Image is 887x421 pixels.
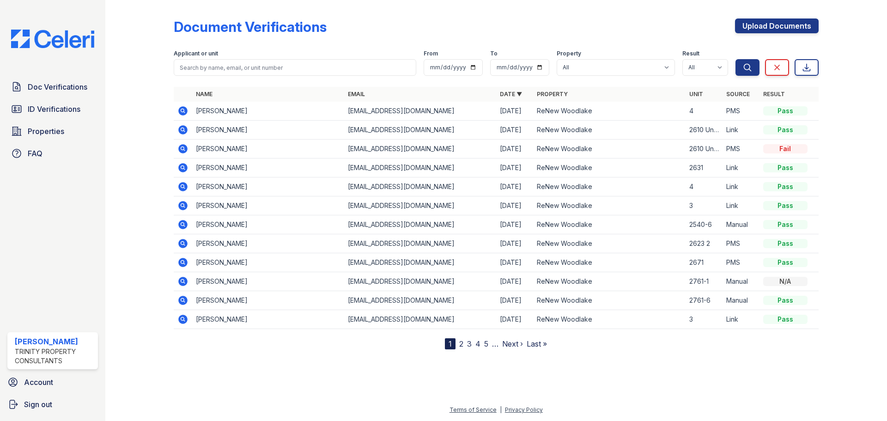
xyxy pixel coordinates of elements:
[533,215,685,234] td: ReNew Woodlake
[686,291,723,310] td: 2761-6
[28,148,43,159] span: FAQ
[686,310,723,329] td: 3
[344,272,496,291] td: [EMAIL_ADDRESS][DOMAIN_NAME]
[533,121,685,140] td: ReNew Woodlake
[344,140,496,159] td: [EMAIL_ADDRESS][DOMAIN_NAME]
[15,347,94,366] div: Trinity Property Consultants
[174,18,327,35] div: Document Verifications
[344,121,496,140] td: [EMAIL_ADDRESS][DOMAIN_NAME]
[723,140,759,159] td: PMS
[424,50,438,57] label: From
[533,272,685,291] td: ReNew Woodlake
[28,104,80,115] span: ID Verifications
[344,234,496,253] td: [EMAIL_ADDRESS][DOMAIN_NAME]
[496,291,533,310] td: [DATE]
[192,253,344,272] td: [PERSON_NAME]
[7,78,98,96] a: Doc Verifications
[763,258,808,267] div: Pass
[496,140,533,159] td: [DATE]
[344,196,496,215] td: [EMAIL_ADDRESS][DOMAIN_NAME]
[7,100,98,118] a: ID Verifications
[763,182,808,191] div: Pass
[527,339,547,348] a: Last »
[496,177,533,196] td: [DATE]
[763,277,808,286] div: N/A
[192,234,344,253] td: [PERSON_NAME]
[344,102,496,121] td: [EMAIL_ADDRESS][DOMAIN_NAME]
[735,18,819,33] a: Upload Documents
[500,91,522,98] a: Date ▼
[689,91,703,98] a: Unit
[7,144,98,163] a: FAQ
[763,106,808,116] div: Pass
[4,373,102,391] a: Account
[723,234,759,253] td: PMS
[686,177,723,196] td: 4
[533,140,685,159] td: ReNew Woodlake
[344,291,496,310] td: [EMAIL_ADDRESS][DOMAIN_NAME]
[763,144,808,153] div: Fail
[174,50,218,57] label: Applicant or unit
[196,91,213,98] a: Name
[686,234,723,253] td: 2623 2
[4,395,102,414] a: Sign out
[763,315,808,324] div: Pass
[496,272,533,291] td: [DATE]
[492,338,498,349] span: …
[763,296,808,305] div: Pass
[723,121,759,140] td: Link
[502,339,523,348] a: Next ›
[723,215,759,234] td: Manual
[490,50,498,57] label: To
[686,140,723,159] td: 2610 Unit 5
[348,91,365,98] a: Email
[763,91,785,98] a: Result
[192,291,344,310] td: [PERSON_NAME]
[763,125,808,134] div: Pass
[723,159,759,177] td: Link
[726,91,750,98] a: Source
[686,215,723,234] td: 2540-6
[763,239,808,248] div: Pass
[28,81,87,92] span: Doc Verifications
[450,406,497,413] a: Terms of Service
[445,338,456,349] div: 1
[533,253,685,272] td: ReNew Woodlake
[686,121,723,140] td: 2610 Unit 5
[24,377,53,388] span: Account
[496,102,533,121] td: [DATE]
[344,159,496,177] td: [EMAIL_ADDRESS][DOMAIN_NAME]
[533,102,685,121] td: ReNew Woodlake
[686,196,723,215] td: 3
[500,406,502,413] div: |
[192,102,344,121] td: [PERSON_NAME]
[533,159,685,177] td: ReNew Woodlake
[344,253,496,272] td: [EMAIL_ADDRESS][DOMAIN_NAME]
[496,159,533,177] td: [DATE]
[686,253,723,272] td: 2671
[459,339,463,348] a: 2
[192,215,344,234] td: [PERSON_NAME]
[24,399,52,410] span: Sign out
[344,215,496,234] td: [EMAIL_ADDRESS][DOMAIN_NAME]
[505,406,543,413] a: Privacy Policy
[496,253,533,272] td: [DATE]
[537,91,568,98] a: Property
[723,102,759,121] td: PMS
[484,339,488,348] a: 5
[533,234,685,253] td: ReNew Woodlake
[723,310,759,329] td: Link
[344,177,496,196] td: [EMAIL_ADDRESS][DOMAIN_NAME]
[192,196,344,215] td: [PERSON_NAME]
[475,339,480,348] a: 4
[192,310,344,329] td: [PERSON_NAME]
[723,272,759,291] td: Manual
[723,196,759,215] td: Link
[533,310,685,329] td: ReNew Woodlake
[723,177,759,196] td: Link
[496,310,533,329] td: [DATE]
[7,122,98,140] a: Properties
[28,126,64,137] span: Properties
[682,50,699,57] label: Result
